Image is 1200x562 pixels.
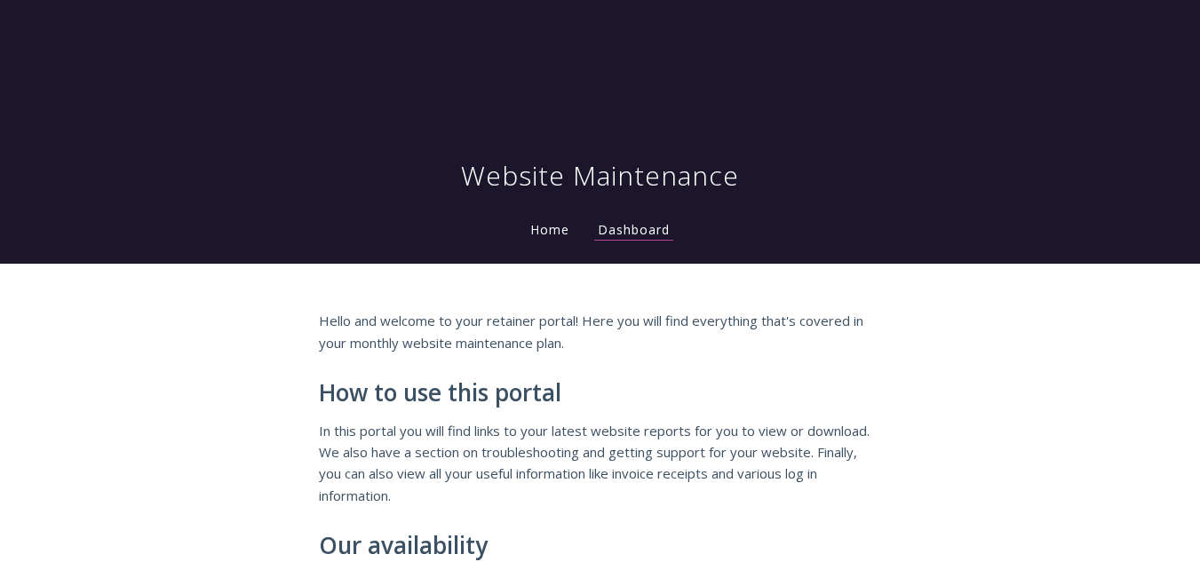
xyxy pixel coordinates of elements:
a: Dashboard [594,221,673,241]
p: In this portal you will find links to your latest website reports for you to view or download. We... [319,420,882,507]
h1: Website Maintenance [461,158,739,194]
h2: How to use this portal [319,380,882,407]
h2: Our availability [319,533,882,559]
a: Home [527,221,573,238]
p: Hello and welcome to your retainer portal! Here you will find everything that's covered in your m... [319,310,882,353]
